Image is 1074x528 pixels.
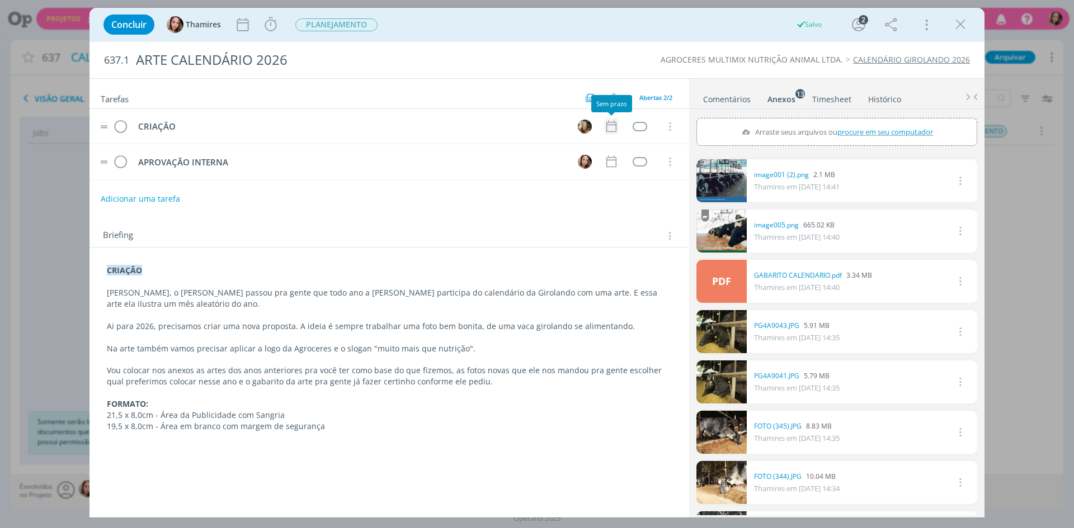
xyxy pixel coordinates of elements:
[661,54,843,65] a: AGROCERES MULTIMIX NUTRIÇÃO ANIMAL LTDA.
[295,18,378,31] span: PLANEJAMENTO
[295,18,378,32] button: PLANEJAMENTO
[111,20,147,29] span: Concluir
[754,170,840,180] div: 2.1 MB
[101,91,129,104] span: Tarefas
[754,332,840,343] span: Thamires em [DATE] 14:35
[853,54,970,65] a: CALENDÁRIO GIROLANDO 2026
[89,8,984,517] div: dialog
[104,54,129,66] span: 637.1
[754,282,840,292] span: Thamires em [DATE] 14:40
[754,371,799,381] a: PG4A9041.JPG
[103,229,133,243] span: Briefing
[737,125,936,139] label: Arraste seus arquivos ou
[578,120,592,134] img: L
[107,265,142,275] strong: CRIAÇÃO
[167,16,183,33] img: T
[754,170,809,180] a: image001 (2).png
[578,155,592,169] img: T
[576,118,593,135] button: L
[100,189,181,209] button: Adicionar uma tarefa
[754,220,840,230] div: 665.02 KB
[767,94,795,105] div: Anexos
[754,270,842,280] a: GABARITO CALENDARIO.pdf
[107,343,672,354] p: Na arte também vamos precisar aplicar a logo da Agroceres e o slogan "muito mais que nutrição".
[107,421,672,432] p: 19,5 x 8,0cm - Área em branco com margem de segurança
[703,89,751,105] a: Comentários
[754,472,840,482] div: 10.04 MB
[131,46,605,74] div: ARTE CALENDÁRIO 2026
[107,398,148,409] strong: FORMATO:
[754,483,840,493] span: Thamires em [DATE] 14:34
[754,371,840,381] div: 5.79 MB
[868,89,902,105] a: Histórico
[754,220,799,230] a: image005.png
[754,383,840,393] span: Thamires em [DATE] 14:35
[754,232,840,242] span: Thamires em [DATE] 14:40
[754,321,840,331] div: 5.91 MB
[754,321,799,331] a: PG4A9043.JPG
[812,89,852,105] a: Timesheet
[103,15,154,35] button: Concluir
[696,260,747,303] a: PDF
[837,127,933,137] span: procure em seu computador
[107,321,672,332] p: Ai para 2026, precisamos criar uma nova proposta. A ideia é sempre trabalhar uma foto bem bonita,...
[107,365,672,387] p: Vou colocar nos anexos as artes dos anos anteriores pra você ter como base do que fizemos, as fot...
[107,410,672,421] p: 21,5 x 8,0cm - Área da Publicidade com Sangria
[639,93,672,102] span: Abertas 2/2
[754,270,872,280] div: 3.34 MB
[795,20,822,30] div: Salvo
[576,153,593,170] button: T
[167,16,221,33] button: TThamires
[611,93,619,103] img: arrow-down-up.svg
[754,182,840,192] span: Thamires em [DATE] 14:41
[107,287,672,310] p: [PERSON_NAME], o [PERSON_NAME] passou pra gente que todo ano a [PERSON_NAME] participa do calendá...
[795,89,805,98] sup: 13
[133,120,567,134] div: CRIAÇÃO
[133,155,567,169] div: APROVAÇÃO INTERNA
[100,125,108,129] img: drag-icon.svg
[754,421,802,431] a: FOTO (345).JPG
[591,95,632,112] div: Sem prazo
[850,16,868,34] button: 2
[100,160,108,164] img: drag-icon.svg
[754,421,840,431] div: 8.83 MB
[754,433,840,443] span: Thamires em [DATE] 14:35
[754,472,802,482] a: FOTO (344).JPG
[186,21,221,28] span: Thamires
[859,15,868,25] div: 2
